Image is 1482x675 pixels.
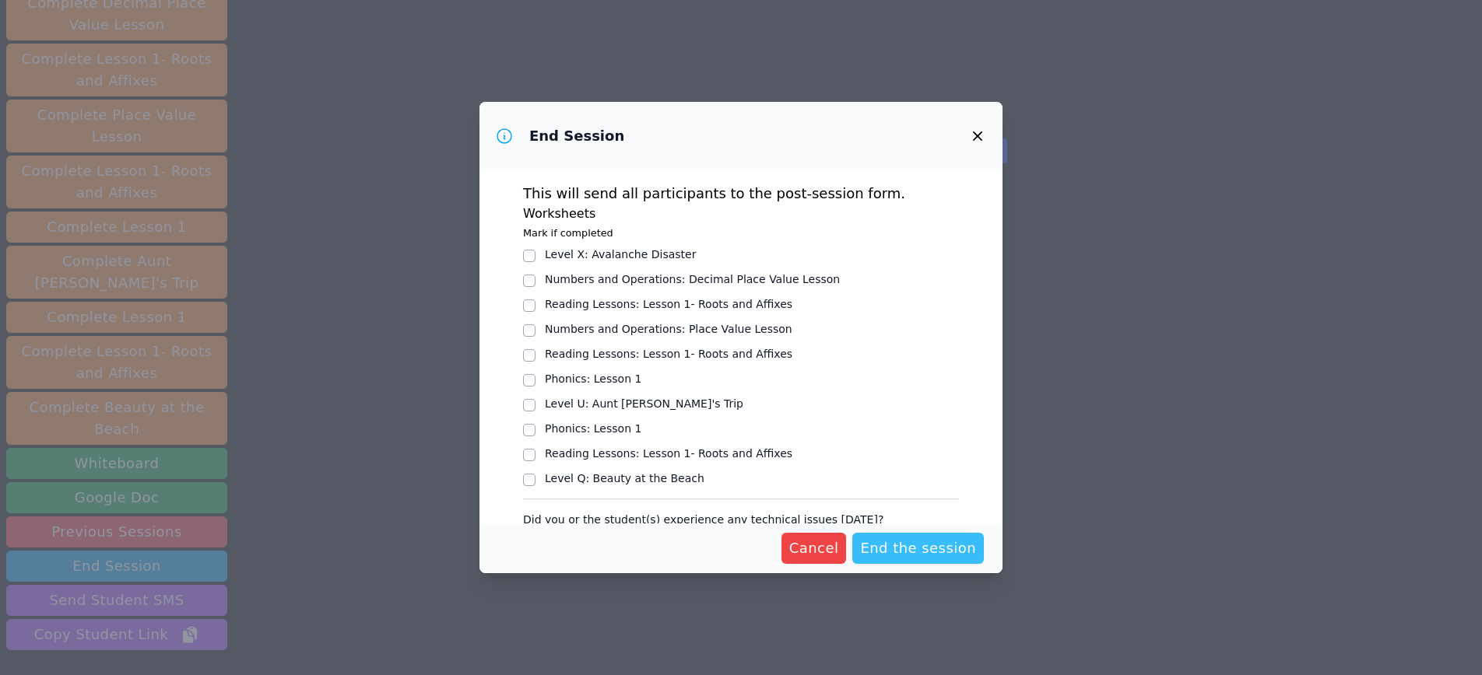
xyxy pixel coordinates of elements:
p: This will send all participants to the post-session form. [523,183,959,205]
div: Phonics : Lesson 1 [545,371,641,386]
div: Reading Lessons : Lesson 1- Roots and Affixes [545,446,792,461]
div: Numbers and Operations : Place Value Lesson [545,321,792,337]
legend: Did you or the student(s) experience any technical issues [DATE]? [523,505,883,529]
span: Cancel [789,537,839,559]
div: Level U : Aunt [PERSON_NAME]'s Trip [545,396,743,411]
small: Mark if completed [523,227,613,239]
div: Level X : Avalanche Disaster [545,247,696,262]
h3: Worksheets [523,205,959,223]
span: End the session [860,537,976,559]
div: Reading Lessons : Lesson 1- Roots and Affixes [545,296,792,312]
div: Level Q : Beauty at the Beach [545,470,704,486]
button: Cancel [781,533,847,564]
div: Phonics : Lesson 1 [545,421,641,436]
div: Reading Lessons : Lesson 1- Roots and Affixes [545,346,792,362]
div: Numbers and Operations : Decimal Place Value Lesson [545,271,840,287]
button: End the session [852,533,984,564]
h3: End Session [529,127,624,145]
